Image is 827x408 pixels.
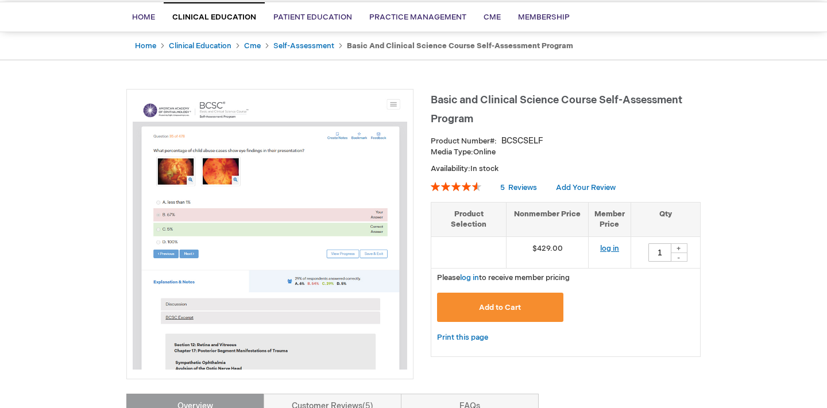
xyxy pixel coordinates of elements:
[172,13,256,22] span: Clinical Education
[588,202,631,236] th: Member Price
[431,202,507,236] th: Product Selection
[648,243,671,262] input: Qty
[500,183,539,192] a: 5 Reviews
[273,41,334,50] a: Self-Assessment
[470,164,498,173] span: In stock
[500,183,505,192] span: 5
[507,236,589,268] td: $429.00
[479,303,521,312] span: Add to Cart
[437,273,570,282] span: Please to receive member pricing
[132,13,155,22] span: Home
[169,41,231,50] a: Clinical Education
[556,183,616,192] a: Add Your Review
[437,331,488,345] a: Print this page
[460,273,479,282] a: log in
[631,202,700,236] th: Qty
[273,13,352,22] span: Patient Education
[431,182,481,191] div: 92%
[670,243,687,253] div: +
[431,147,473,157] strong: Media Type:
[437,293,563,322] button: Add to Cart
[518,13,570,22] span: Membership
[501,135,543,147] div: BCSCSELF
[244,41,261,50] a: Cme
[508,183,537,192] span: Reviews
[133,95,407,370] img: Basic and Clinical Science Course Self-Assessment Program
[431,147,701,158] p: Online
[431,164,701,174] p: Availability:
[135,41,156,50] a: Home
[431,137,497,146] strong: Product Number
[600,244,619,253] a: log in
[670,252,687,262] div: -
[431,94,682,125] span: Basic and Clinical Science Course Self-Assessment Program
[484,13,501,22] span: CME
[347,41,573,50] strong: Basic and Clinical Science Course Self-Assessment Program
[369,13,466,22] span: Practice Management
[507,202,589,236] th: Nonmember Price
